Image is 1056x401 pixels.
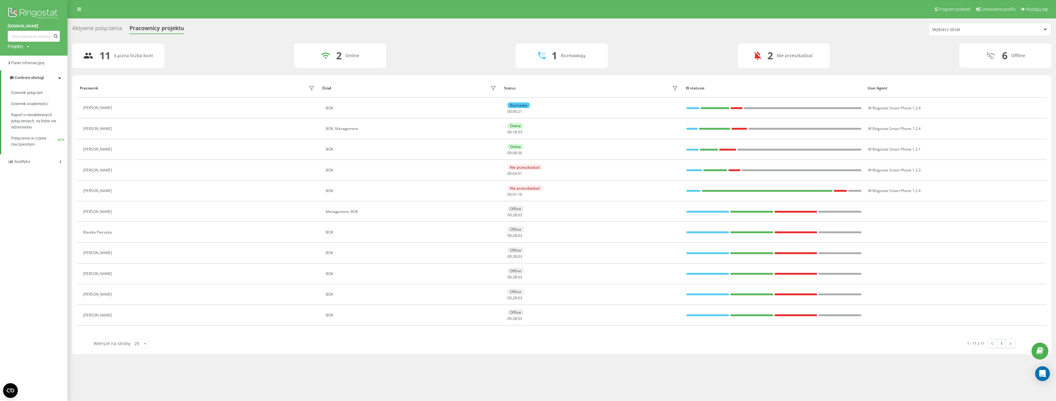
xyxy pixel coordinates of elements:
[83,189,114,193] div: [PERSON_NAME]
[83,147,114,151] div: [PERSON_NAME]
[83,127,114,131] div: [PERSON_NAME]
[326,168,498,172] div: BOK
[868,86,1043,90] div: User Agent
[322,86,331,90] div: Dział
[83,272,114,276] div: [PERSON_NAME]
[507,171,512,176] span: 00
[507,275,522,279] div: : :
[507,185,542,191] div: Nie przeszkadzać
[507,274,512,280] span: 00
[507,295,512,301] span: 00
[518,212,522,218] span: 03
[326,189,498,193] div: BOK
[932,27,1006,32] div: Wybierz dział
[938,7,971,12] span: Program poleceń
[507,247,524,253] div: Offline
[981,7,1016,12] span: Ustawienia profilu
[8,23,60,29] a: [DOMAIN_NAME]
[507,150,512,155] span: 00
[513,192,517,197] span: 01
[11,109,68,133] a: Raport o nieodebranych połączeniach, na które nie odzwoniono
[11,112,64,130] span: Raport o nieodebranych połączeniach, na które nie odzwoniono
[507,192,512,197] span: 00
[507,268,524,274] div: Offline
[507,164,542,170] div: Nie przeszkadzać
[507,316,522,321] div: : :
[868,188,921,193] span: W Ringostat Smart Phone 1.2.4
[11,61,45,65] span: Panel Informacyjny
[326,251,498,255] div: BOK
[507,192,522,197] div: : :
[518,295,522,301] span: 03
[507,226,524,232] div: Offline
[507,309,524,315] div: Offline
[326,230,498,234] div: BOK
[1026,7,1048,12] span: Wyloguj się
[507,151,522,155] div: : :
[326,292,498,297] div: BOK
[507,129,512,135] span: 00
[518,171,522,176] span: 51
[507,123,523,129] div: Online
[507,254,522,259] div: : :
[686,86,862,90] div: W statusie
[83,168,114,172] div: [PERSON_NAME]
[326,106,498,110] div: BOK
[11,87,68,98] a: Dziennik połączeń
[507,234,522,238] div: : :
[518,150,522,155] span: 36
[507,254,512,259] span: 00
[507,102,530,108] div: Rozmawia
[504,86,516,90] div: Status
[326,272,498,276] div: BOK
[518,254,522,259] span: 03
[11,133,68,150] a: Połączenia w czasie rzeczywistymNEW
[518,192,522,197] span: 16
[507,109,512,114] span: 00
[513,171,517,176] span: 04
[11,98,68,109] a: Dziennik wiadomości
[134,340,139,347] div: 25
[336,50,342,61] div: 2
[94,340,130,346] span: Wiersze na stronę
[507,130,522,134] div: : :
[83,210,114,214] div: [PERSON_NAME]
[513,129,517,135] span: 18
[518,274,522,280] span: 03
[11,90,43,96] span: Dziennik połączeń
[507,296,522,300] div: : :
[8,31,60,42] input: Wyszukiwanie według numeru
[345,53,359,58] div: Online
[1035,366,1050,381] div: Open Intercom Messenger
[513,150,517,155] span: 08
[326,210,498,214] div: Management, BOK
[513,295,517,301] span: 28
[83,230,113,234] div: Klaudia Piecuska
[868,147,921,152] span: W Ringostat Smart Phone 1.2.1
[8,43,23,49] div: Projekty
[507,316,512,321] span: 00
[518,129,522,135] span: 33
[8,6,60,22] img: Ringostat logo
[561,53,585,58] div: Rozmawiają
[83,106,114,110] div: [PERSON_NAME]
[83,313,114,317] div: [PERSON_NAME]
[83,251,114,255] div: [PERSON_NAME]
[513,109,517,114] span: 00
[552,50,557,61] div: 1
[326,313,498,317] div: BOK
[14,159,30,164] span: Analityka
[507,171,522,176] div: : :
[868,126,921,131] span: W Ringostat Smart Phone 1.2.4
[72,25,122,34] div: Aktywne połączenia
[1,70,68,85] a: Centrum obsługi
[507,289,524,295] div: Offline
[15,75,44,80] span: Centrum obsługi
[513,316,517,321] span: 28
[326,127,498,131] div: BOK, Management
[868,167,921,173] span: W Ringostat Smart Phone 1.2.3
[114,53,153,58] div: Łączna liczba kont
[518,109,522,114] span: 21
[83,292,114,297] div: [PERSON_NAME]
[513,233,517,238] span: 28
